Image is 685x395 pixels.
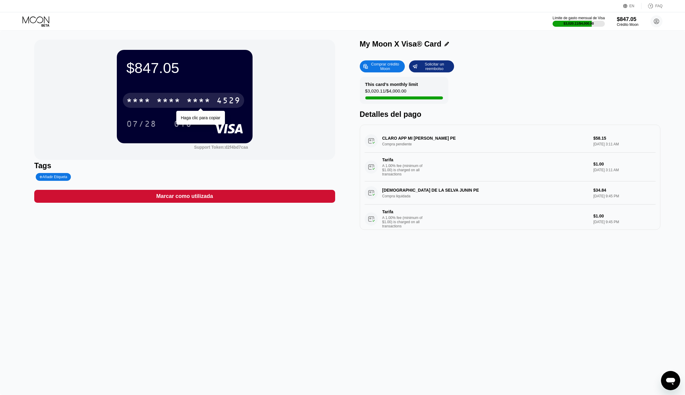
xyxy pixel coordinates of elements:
[360,110,660,119] div: Detalles del pago
[194,145,248,150] div: Support Token:d2f4bd7caa
[553,16,605,27] div: Límite de gasto mensual de Visa$3,020.11/$4,000.00
[181,115,220,120] div: Haga clic para copiar
[593,168,656,172] div: [DATE] 3:11 AM
[365,82,418,87] div: This card’s monthly limit
[382,216,427,228] div: A 1.00% fee (minimum of $1.00) is charged on all transactions
[174,120,192,129] div: 010
[156,193,213,200] div: Marcar como utilizada
[126,120,156,129] div: 07/28
[382,164,427,176] div: A 1.00% fee (minimum of $1.00) is charged on all transactions
[661,371,680,390] iframe: Botón para iniciar la ventana de mensajería
[36,173,71,181] div: Añadir Etiqueta
[617,16,638,23] div: $847.05
[122,116,161,131] div: 07/28
[553,16,605,20] div: Límite de gasto mensual de Visa
[617,23,638,27] div: Crédito Moon
[564,22,594,25] div: $3,020.11 / $4,000.00
[39,175,67,179] div: Añadir Etiqueta
[629,4,635,8] div: EN
[360,60,405,72] div: Comprar crédito Moon
[365,153,656,181] div: TarifaA 1.00% fee (minimum of $1.00) is charged on all transactions$1.00[DATE] 3:11 AM
[169,116,196,131] div: 010
[655,4,662,8] div: FAQ
[641,3,662,9] div: FAQ
[34,190,335,203] div: Marcar como utilizada
[382,209,424,214] div: Tarifa
[593,220,656,224] div: [DATE] 9:45 PM
[365,205,656,233] div: TarifaA 1.00% fee (minimum of $1.00) is charged on all transactions$1.00[DATE] 9:45 PM
[194,145,248,150] div: Support Token: d2f4bd7caa
[593,214,656,218] div: $1.00
[418,62,451,71] div: Solicitar un reembolso
[217,96,241,106] div: 4529
[382,157,424,162] div: Tarifa
[409,60,454,72] div: Solicitar un reembolso
[365,88,407,96] div: $3,020.11 / $4,000.00
[126,59,243,76] div: $847.05
[623,3,641,9] div: EN
[34,161,335,170] div: Tags
[617,16,638,27] div: $847.05Crédito Moon
[368,62,402,71] div: Comprar crédito Moon
[360,40,441,48] div: My Moon X Visa® Card
[593,162,656,166] div: $1.00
